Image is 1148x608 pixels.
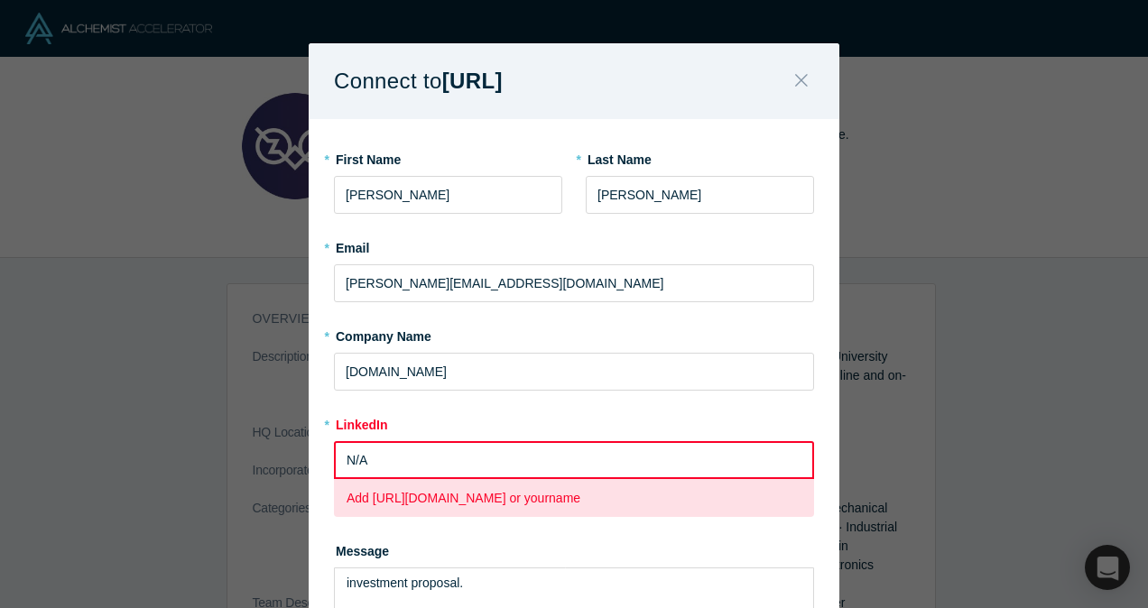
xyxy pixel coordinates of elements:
p: Add [URL][DOMAIN_NAME] or yourname [347,489,801,508]
label: First Name [334,144,562,170]
label: Last Name [586,144,814,170]
label: Company Name [334,321,814,346]
h1: Connect to [334,62,534,100]
b: [URL] [442,69,503,93]
label: Email [334,233,814,258]
button: Close [782,62,820,101]
span: investment proposal. [347,576,463,590]
label: Message [334,536,814,561]
label: LinkedIn [334,410,388,435]
div: rdw-editor [347,574,802,593]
